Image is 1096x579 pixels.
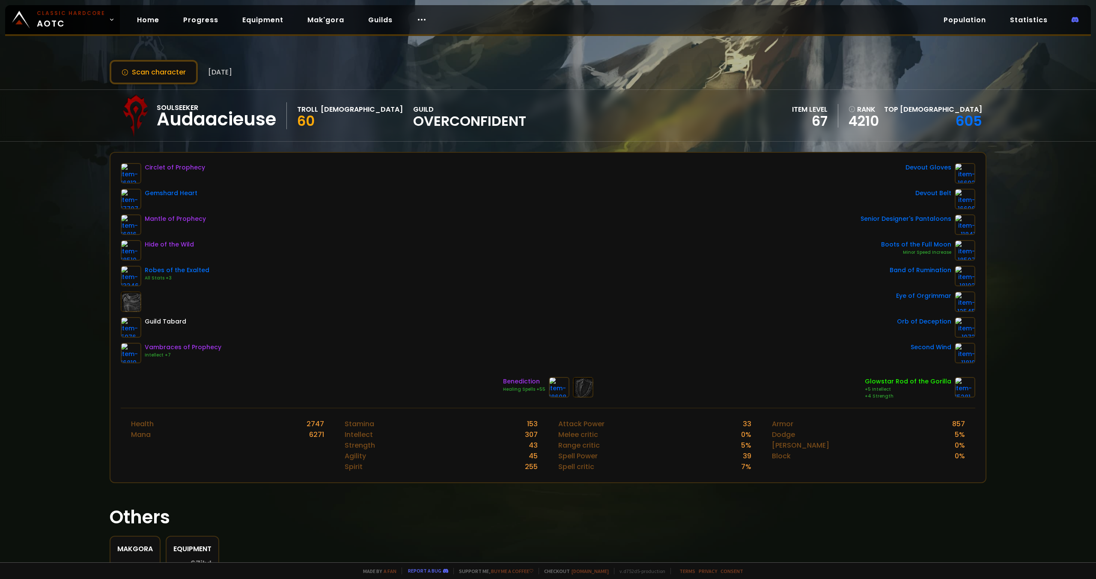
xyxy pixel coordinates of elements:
div: 7 % [741,461,751,472]
img: item-16819 [121,343,141,363]
div: Intellect +7 [145,352,221,359]
div: [PERSON_NAME] [772,440,829,451]
div: Eye of Orgrimmar [896,291,951,300]
a: Mak'gora [301,11,351,29]
a: a fan [384,568,396,574]
div: 0 % [955,451,965,461]
img: item-12545 [955,291,975,312]
div: 153 [527,419,538,429]
div: Armor [772,419,793,429]
div: All Stats +3 [145,275,209,282]
div: 6271 [309,429,324,440]
a: Report a bug [408,567,441,574]
img: item-18103 [955,266,975,286]
h1: Others [110,504,986,531]
a: 4210 [849,115,879,128]
a: Population [937,11,993,29]
div: guild [413,104,526,128]
div: Healing Spells +55 [503,386,545,393]
div: 43 [529,440,538,451]
div: 2747 [307,419,324,429]
img: item-18608 [549,377,569,398]
a: Home [130,11,166,29]
div: Spell critic [558,461,594,472]
div: Block [772,451,791,461]
div: Troll [297,104,318,115]
div: Strength [345,440,375,451]
img: item-18507 [955,240,975,261]
div: Makgora [117,543,153,554]
img: item-5976 [121,317,141,338]
img: item-11841 [955,214,975,235]
div: [DEMOGRAPHIC_DATA] [321,104,403,115]
div: Guild Tabard [145,317,186,326]
div: Orb of Deception [897,317,951,326]
div: 857 [952,419,965,429]
img: item-16692 [955,163,975,184]
img: item-13346 [121,266,141,286]
a: Classic HardcoreAOTC [5,5,120,34]
div: Devout Belt [915,189,951,198]
div: +4 Strength [865,393,951,400]
div: 0 % [741,429,751,440]
div: Glowstar Rod of the Gorilla [865,377,951,386]
div: Spirit [345,461,363,472]
img: item-15281 [955,377,975,398]
span: v. d752d5 - production [614,568,665,574]
div: Mana [131,429,151,440]
a: Privacy [699,568,717,574]
img: item-18510 [121,240,141,261]
span: Made by [358,568,396,574]
div: Agility [345,451,366,461]
span: [DATE] [208,67,232,77]
div: +5 Intellect [865,386,951,393]
img: item-1973 [955,317,975,338]
a: [DOMAIN_NAME] [572,568,609,574]
small: Classic Hardcore [37,9,105,17]
div: 5 % [741,440,751,451]
img: item-17707 [121,189,141,209]
div: Range critic [558,440,600,451]
div: - [117,559,153,572]
div: Hide of the Wild [145,240,194,249]
div: Gemshard Heart [145,189,197,198]
div: Band of Rumination [890,266,951,275]
div: Stamina [345,419,374,429]
a: Buy me a coffee [491,568,533,574]
div: 255 [525,461,538,472]
a: Statistics [1003,11,1054,29]
div: Top [884,104,982,115]
img: item-16816 [121,214,141,235]
div: Health [131,419,154,429]
div: Senior Designer's Pantaloons [861,214,951,223]
a: Terms [679,568,695,574]
div: rank [849,104,879,115]
a: Consent [721,568,743,574]
div: 45 [529,451,538,461]
div: Minor Speed Increase [881,249,951,256]
div: Soulseeker [157,102,276,113]
div: 39 [743,451,751,461]
div: Second Wind [911,343,951,352]
div: Boots of the Full Moon [881,240,951,249]
div: Robes of the Exalted [145,266,209,275]
a: Guilds [361,11,399,29]
button: Scan character [110,60,198,84]
span: Overconfident [413,115,526,128]
div: Spell Power [558,451,598,461]
div: 5 % [955,429,965,440]
span: 67 ilvl [191,559,211,568]
span: Support me, [453,568,533,574]
img: item-16696 [955,189,975,209]
div: Attack Power [558,419,605,429]
span: 60 [297,111,315,131]
div: item level [792,104,828,115]
div: Mantle of Prophecy [145,214,206,223]
div: Melee critic [558,429,598,440]
div: Circlet of Prophecy [145,163,205,172]
span: [DEMOGRAPHIC_DATA] [900,104,982,114]
div: 0 % [955,440,965,451]
div: Vambraces of Prophecy [145,343,221,352]
div: 307 [525,429,538,440]
span: AOTC [37,9,105,30]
